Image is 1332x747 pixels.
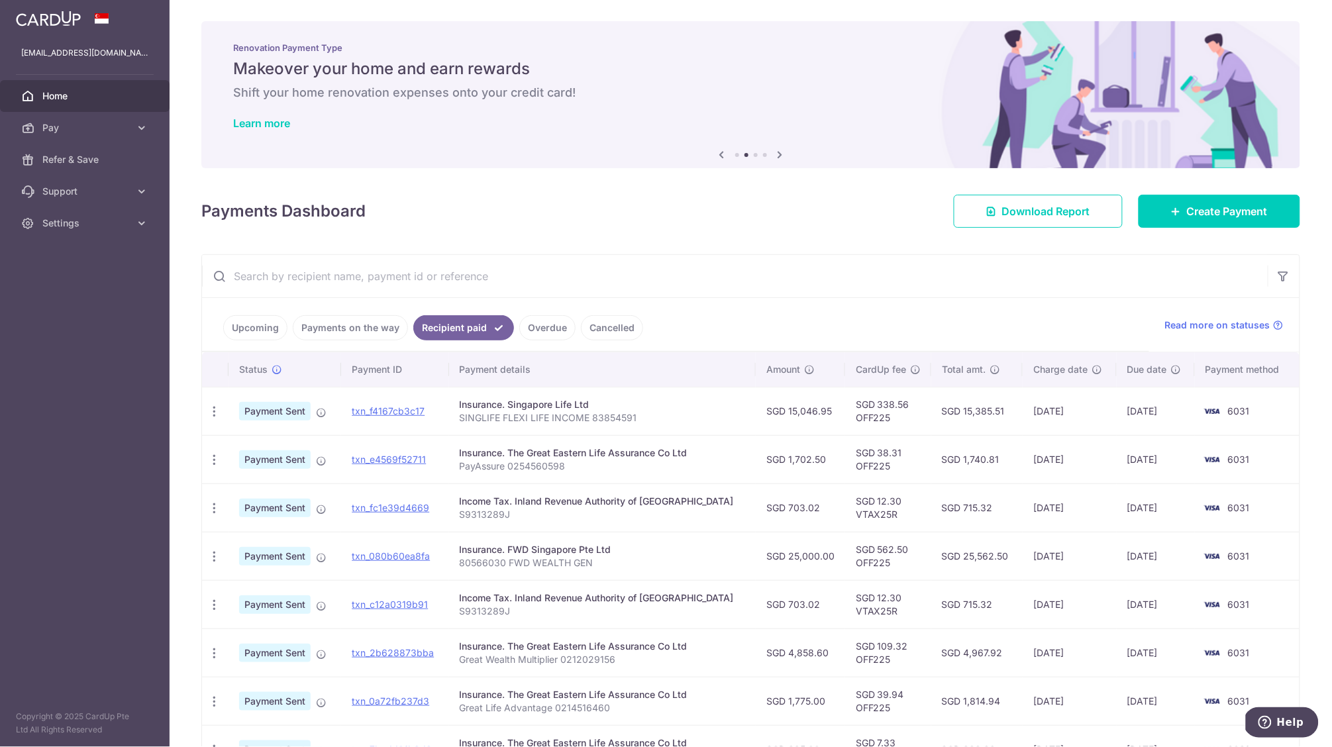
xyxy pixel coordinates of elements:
span: Support [42,185,130,198]
a: Create Payment [1139,195,1300,228]
td: SGD 1,775.00 [756,677,845,725]
div: Insurance. Singapore Life Ltd [460,398,745,411]
a: txn_e4569f52711 [352,454,426,465]
td: SGD 12.30 VTAX25R [845,580,931,628]
p: S9313289J [460,605,745,618]
p: SINGLIFE FLEXI LIFE INCOME 83854591 [460,411,745,424]
a: txn_0a72fb237d3 [352,695,429,707]
td: SGD 1,814.94 [931,677,1023,725]
td: SGD 39.94 OFF225 [845,677,931,725]
p: 80566030 FWD WEALTH GEN [460,556,745,570]
span: 6031 [1228,695,1250,707]
p: [EMAIL_ADDRESS][DOMAIN_NAME] [21,46,148,60]
td: SGD 25,562.50 [931,532,1023,580]
img: Bank Card [1199,548,1225,564]
iframe: Opens a widget where you can find more information [1246,707,1319,740]
div: Insurance. The Great Eastern Life Assurance Co Ltd [460,688,745,701]
td: [DATE] [1117,483,1195,532]
div: Insurance. FWD Singapore Pte Ltd [460,543,745,556]
td: SGD 715.32 [931,483,1023,532]
th: Payment details [449,352,756,387]
td: SGD 703.02 [756,580,845,628]
td: [DATE] [1117,628,1195,677]
td: [DATE] [1023,387,1116,435]
span: Settings [42,217,130,230]
td: [DATE] [1117,580,1195,628]
td: [DATE] [1117,387,1195,435]
a: Payments on the way [293,315,408,340]
span: Download Report [1002,203,1090,219]
a: txn_f4167cb3c17 [352,405,425,417]
img: Bank Card [1199,597,1225,613]
td: SGD 25,000.00 [756,532,845,580]
img: Bank Card [1199,500,1225,516]
h4: Payments Dashboard [201,199,366,223]
a: Read more on statuses [1165,319,1284,332]
img: Bank Card [1199,645,1225,661]
a: Cancelled [581,315,643,340]
td: SGD 15,385.51 [931,387,1023,435]
span: Payment Sent [239,644,311,662]
td: SGD 338.56 OFF225 [845,387,931,435]
p: PayAssure 0254560598 [460,460,745,473]
td: SGD 109.32 OFF225 [845,628,931,677]
td: SGD 38.31 OFF225 [845,435,931,483]
span: Status [239,363,268,376]
td: [DATE] [1023,580,1116,628]
th: Payment method [1195,352,1300,387]
td: SGD 703.02 [756,483,845,532]
span: Create Payment [1187,203,1268,219]
img: Renovation banner [201,21,1300,168]
h6: Shift your home renovation expenses onto your credit card! [233,85,1268,101]
a: txn_2b628873bba [352,647,434,658]
span: CardUp fee [856,363,906,376]
span: Total amt. [942,363,986,376]
td: [DATE] [1023,677,1116,725]
span: Payment Sent [239,402,311,421]
a: txn_fc1e39d4669 [352,502,429,513]
a: Upcoming [223,315,287,340]
span: 6031 [1228,454,1250,465]
span: Amount [766,363,800,376]
img: Bank Card [1199,693,1225,709]
p: S9313289J [460,508,745,521]
span: Payment Sent [239,450,311,469]
td: SGD 4,858.60 [756,628,845,677]
span: Payment Sent [239,595,311,614]
td: SGD 4,967.92 [931,628,1023,677]
span: Read more on statuses [1165,319,1270,332]
span: Payment Sent [239,547,311,566]
span: Due date [1127,363,1167,376]
div: Insurance. The Great Eastern Life Assurance Co Ltd [460,446,745,460]
p: Renovation Payment Type [233,42,1268,53]
div: Income Tax. Inland Revenue Authority of [GEOGRAPHIC_DATA] [460,591,745,605]
img: CardUp [16,11,81,26]
td: SGD 715.32 [931,580,1023,628]
span: Charge date [1033,363,1088,376]
span: Payment Sent [239,692,311,711]
img: Bank Card [1199,452,1225,468]
span: 6031 [1228,599,1250,610]
span: Home [42,89,130,103]
td: SGD 15,046.95 [756,387,845,435]
span: 6031 [1228,550,1250,562]
span: Payment Sent [239,499,311,517]
td: SGD 12.30 VTAX25R [845,483,931,532]
span: 6031 [1228,647,1250,658]
div: Insurance. The Great Eastern Life Assurance Co Ltd [460,640,745,653]
a: txn_080b60ea8fa [352,550,430,562]
p: Great Life Advantage 0214516460 [460,701,745,715]
td: [DATE] [1023,628,1116,677]
td: SGD 1,702.50 [756,435,845,483]
td: [DATE] [1023,435,1116,483]
td: [DATE] [1023,532,1116,580]
span: Pay [42,121,130,134]
a: Overdue [519,315,576,340]
td: [DATE] [1117,677,1195,725]
input: Search by recipient name, payment id or reference [202,255,1268,297]
div: Income Tax. Inland Revenue Authority of [GEOGRAPHIC_DATA] [460,495,745,508]
td: [DATE] [1117,435,1195,483]
th: Payment ID [341,352,448,387]
td: [DATE] [1023,483,1116,532]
